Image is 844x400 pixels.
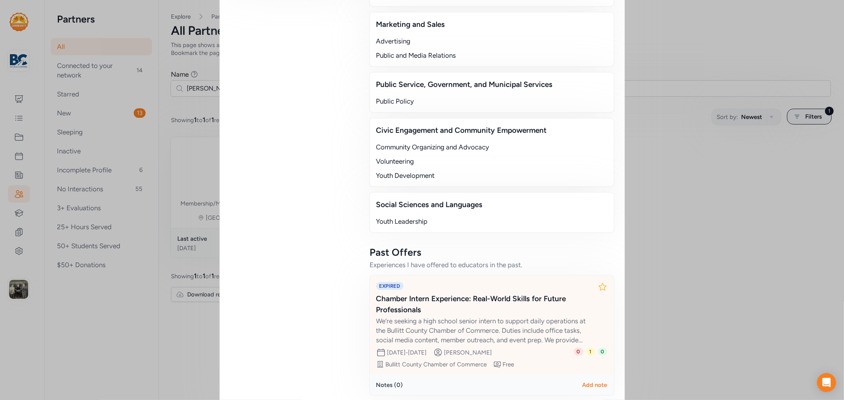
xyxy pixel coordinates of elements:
[376,316,592,345] div: We’re seeking a high school senior intern to support daily operations at the Bullitt County Chamb...
[376,79,607,90] div: Public Service, Government, and Municipal Services
[376,19,607,30] div: Marketing and Sales
[376,282,404,290] span: EXPIRED
[582,381,607,389] div: Add note
[370,260,614,270] div: Experiences I have offered to educators in the past.
[444,349,492,357] div: [PERSON_NAME]
[376,51,607,60] div: Public and Media Relations
[376,125,607,136] div: Civic Engagement and Community Empowerment
[387,349,427,357] span: [DATE] - [DATE]
[376,381,403,389] div: Notes ( 0 )
[817,373,836,392] div: Open Intercom Messenger
[376,199,607,210] div: Social Sciences and Languages
[376,96,607,106] div: Public Policy
[376,142,607,152] div: Community Organizing and Advocacy
[586,348,595,356] span: 1
[376,293,592,315] div: Chamber Intern Experience: Real-World Skills for Future Professionals
[376,171,607,180] div: Youth Development
[503,360,514,368] div: Free
[376,36,607,46] div: Advertising
[376,157,607,166] div: Volunteering
[386,360,487,368] div: Bullitt County Chamber of Commerce
[370,246,614,258] div: Past Offers
[376,217,607,226] div: Youth Leadership
[574,348,583,356] span: 0
[598,348,607,356] span: 0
